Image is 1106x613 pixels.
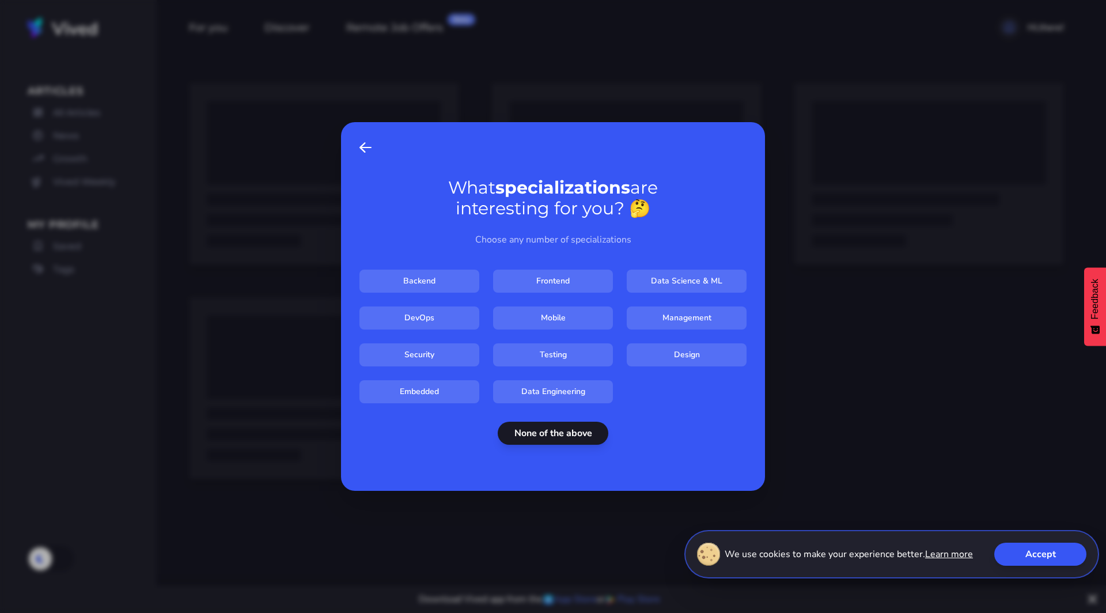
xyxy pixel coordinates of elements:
input: Frontend [493,270,613,293]
input: Security [359,343,479,366]
a: Learn more [925,547,973,561]
input: Data Engineering [493,380,613,403]
button: None of the above [498,422,608,445]
strong: specializations [495,177,630,198]
input: Data Science & ML [627,270,747,293]
input: Design [627,343,747,366]
h1: What are interesting for you? 🤔 [341,177,765,219]
input: DevOps [359,306,479,330]
div: We use cookies to make your experience better. [684,530,1099,578]
button: Back [355,136,376,159]
input: Embedded [359,380,479,403]
p: Choose any number of specializations [341,233,765,247]
button: Feedback - Show survey [1084,267,1106,346]
input: Testing [493,343,613,366]
input: Management [627,306,747,330]
span: Feedback [1090,279,1100,319]
input: Backend [359,270,479,293]
button: Accept [994,543,1086,566]
input: Mobile [493,306,613,330]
